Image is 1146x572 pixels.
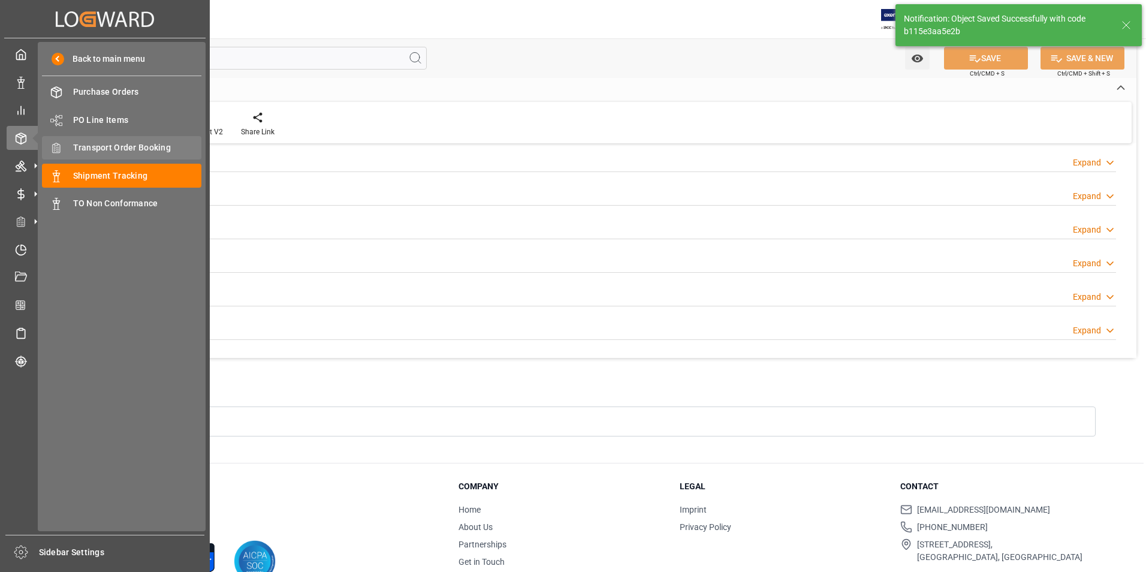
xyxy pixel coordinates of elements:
[680,505,707,514] a: Imprint
[459,480,665,493] h3: Company
[7,266,203,289] a: Document Management
[55,47,427,70] input: Search Fields
[1057,69,1110,78] span: Ctrl/CMD + Shift + S
[680,522,731,532] a: Privacy Policy
[917,521,988,534] span: [PHONE_NUMBER]
[73,170,202,182] span: Shipment Tracking
[42,192,201,215] a: TO Non Conformance
[459,522,493,532] a: About Us
[1073,224,1101,236] div: Expand
[1073,257,1101,270] div: Expand
[917,504,1050,516] span: [EMAIL_ADDRESS][DOMAIN_NAME]
[904,13,1110,38] div: Notification: Object Saved Successfully with code b115e3aa5e2b
[39,546,205,559] span: Sidebar Settings
[970,69,1005,78] span: Ctrl/CMD + S
[459,505,481,514] a: Home
[42,108,201,131] a: PO Line Items
[1073,324,1101,337] div: Expand
[900,480,1106,493] h3: Contact
[42,164,201,187] a: Shipment Tracking
[73,86,202,98] span: Purchase Orders
[1073,190,1101,203] div: Expand
[73,197,202,210] span: TO Non Conformance
[1041,47,1124,70] button: SAVE & NEW
[7,321,203,345] a: Sailing Schedules
[881,9,922,30] img: Exertis%20JAM%20-%20Email%20Logo.jpg_1722504956.jpg
[459,557,505,567] a: Get in Touch
[73,142,202,154] span: Transport Order Booking
[73,114,202,127] span: PO Line Items
[7,349,203,372] a: Tracking Shipment
[42,80,201,104] a: Purchase Orders
[1073,156,1101,169] div: Expand
[241,127,275,137] div: Share Link
[79,508,429,519] p: © 2025 Logward. All rights reserved.
[459,540,506,549] a: Partnerships
[7,237,203,261] a: Timeslot Management V2
[905,47,930,70] button: open menu
[7,293,203,317] a: CO2 Calculator
[79,519,429,529] p: Version 1.1.127
[680,480,886,493] h3: Legal
[917,538,1082,564] span: [STREET_ADDRESS], [GEOGRAPHIC_DATA], [GEOGRAPHIC_DATA]
[64,53,145,65] span: Back to main menu
[7,70,203,94] a: Data Management
[42,136,201,159] a: Transport Order Booking
[7,43,203,66] a: My Cockpit
[1073,291,1101,303] div: Expand
[7,98,203,122] a: My Reports
[944,47,1028,70] button: SAVE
